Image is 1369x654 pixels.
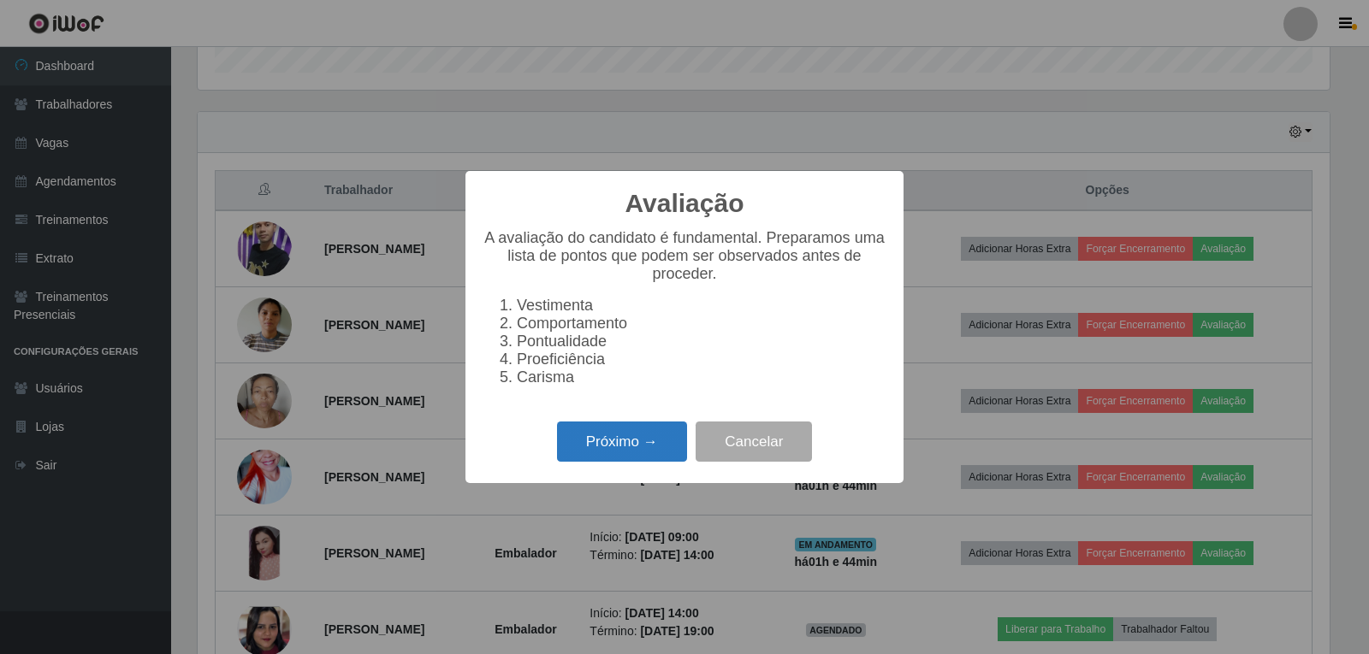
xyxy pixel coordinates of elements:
li: Comportamento [517,315,886,333]
li: Carisma [517,368,886,386]
li: Vestimenta [517,297,886,315]
button: Cancelar [696,421,812,462]
li: Proeficiência [517,351,886,368]
li: Pontualidade [517,333,886,351]
button: Próximo → [557,421,687,462]
p: A avaliação do candidato é fundamental. Preparamos uma lista de pontos que podem ser observados a... [483,229,886,283]
h2: Avaliação [625,188,744,219]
